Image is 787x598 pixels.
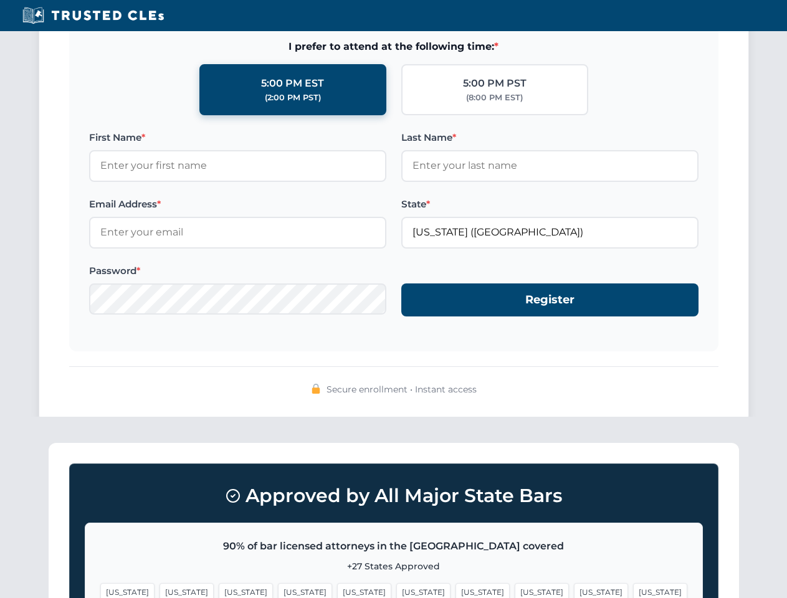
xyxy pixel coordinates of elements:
[265,92,321,104] div: (2:00 PM PST)
[466,92,523,104] div: (8:00 PM EST)
[19,6,168,25] img: Trusted CLEs
[401,150,699,181] input: Enter your last name
[401,197,699,212] label: State
[463,75,527,92] div: 5:00 PM PST
[311,384,321,394] img: 🔒
[100,538,687,554] p: 90% of bar licensed attorneys in the [GEOGRAPHIC_DATA] covered
[89,263,386,278] label: Password
[89,217,386,248] input: Enter your email
[89,197,386,212] label: Email Address
[261,75,324,92] div: 5:00 PM EST
[89,130,386,145] label: First Name
[401,283,699,316] button: Register
[401,217,699,248] input: Florida (FL)
[89,150,386,181] input: Enter your first name
[100,559,687,573] p: +27 States Approved
[89,39,699,55] span: I prefer to attend at the following time:
[327,382,477,396] span: Secure enrollment • Instant access
[85,479,703,513] h3: Approved by All Major State Bars
[401,130,699,145] label: Last Name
